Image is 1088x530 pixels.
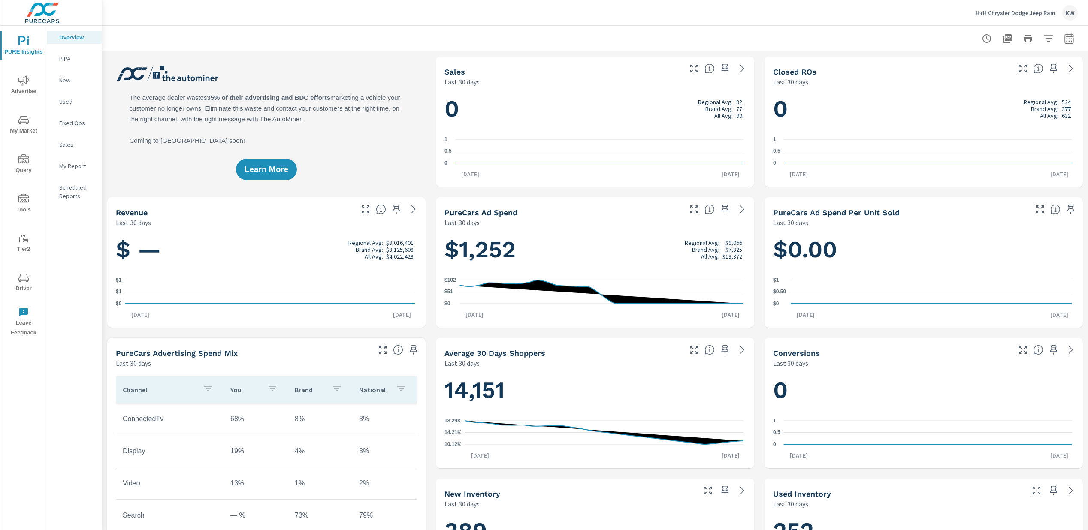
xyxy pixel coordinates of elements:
p: Brand Avg: [705,105,733,112]
p: [DATE] [387,310,417,319]
button: Make Fullscreen [687,62,701,75]
div: Used [47,95,102,108]
h5: PureCars Advertising Spend Mix [116,349,238,358]
td: 79% [352,505,417,526]
div: Overview [47,31,102,44]
p: My Report [59,162,95,170]
p: Last 30 days [444,217,480,228]
span: A rolling 30 day total of daily Shoppers on the dealership website, averaged over the selected da... [704,345,715,355]
td: 2% [352,473,417,494]
text: 0 [773,441,776,447]
button: Print Report [1019,30,1037,47]
span: Leave Feedback [3,307,44,338]
p: [DATE] [716,451,746,460]
span: Query [3,154,44,175]
p: 632 [1062,112,1071,119]
button: "Export Report to PDF" [999,30,1016,47]
td: Search [116,505,224,526]
a: See more details in report [735,484,749,497]
p: 524 [1062,99,1071,105]
h1: 0 [773,376,1074,405]
a: See more details in report [735,202,749,216]
p: Last 30 days [116,358,151,368]
span: Number of Repair Orders Closed by the selected dealership group over the selected time range. [So... [1033,63,1043,74]
text: $0.50 [773,289,786,295]
button: Apply Filters [1040,30,1057,47]
a: See more details in report [735,343,749,357]
span: This table looks at how you compare to the amount of budget you spend per channel as opposed to y... [393,345,403,355]
td: 68% [224,408,288,430]
div: PIPA [47,52,102,65]
p: [DATE] [784,451,814,460]
p: [DATE] [716,310,746,319]
text: 10.12K [444,441,461,447]
span: Save this to your personalized report [718,202,732,216]
p: You [230,385,260,394]
p: $3,125,608 [386,246,414,253]
p: H+H Chrysler Dodge Jeep Ram [976,9,1055,17]
p: [DATE] [791,310,821,319]
span: Learn More [245,166,288,173]
p: Regional Avg: [698,99,733,105]
h1: 0 [773,94,1074,123]
a: See more details in report [1064,343,1078,357]
p: All Avg: [701,253,719,260]
text: $0 [116,301,122,307]
p: $4,022,428 [386,253,414,260]
td: 3% [352,408,417,430]
h5: Used Inventory [773,489,831,498]
div: KW [1062,5,1078,21]
h5: Revenue [116,208,148,217]
td: 3% [352,440,417,462]
span: Save this to your personalized report [718,62,732,75]
p: [DATE] [465,451,495,460]
p: Last 30 days [773,217,808,228]
p: [DATE] [716,170,746,178]
p: Overview [59,33,95,42]
h5: PureCars Ad Spend Per Unit Sold [773,208,900,217]
text: 14.21K [444,430,461,436]
p: Last 30 days [444,358,480,368]
p: New [59,76,95,84]
span: Save this to your personalized report [1064,202,1078,216]
p: [DATE] [1044,310,1074,319]
span: Save this to your personalized report [1047,343,1061,357]
p: [DATE] [455,170,485,178]
p: $3,016,401 [386,239,414,246]
td: Display [116,440,224,462]
text: 1 [773,136,776,142]
p: Last 30 days [773,358,808,368]
button: Make Fullscreen [1030,484,1043,497]
button: Select Date Range [1061,30,1078,47]
p: Regional Avg: [1024,99,1058,105]
div: Sales [47,138,102,151]
p: All Avg: [714,112,733,119]
text: 0.5 [773,430,780,436]
text: $1 [116,289,122,295]
p: $7,825 [725,246,742,253]
p: Last 30 days [444,77,480,87]
a: See more details in report [1064,484,1078,497]
text: 18.29K [444,418,461,424]
p: $13,372 [722,253,742,260]
span: The number of dealer-specified goals completed by a visitor. [Source: This data is provided by th... [1033,345,1043,355]
span: My Market [3,115,44,136]
div: My Report [47,160,102,172]
span: Save this to your personalized report [718,343,732,357]
h5: Closed ROs [773,67,816,76]
p: [DATE] [1044,170,1074,178]
text: $1 [116,277,122,283]
a: See more details in report [407,202,420,216]
span: PURE Insights [3,36,44,57]
p: Last 30 days [444,499,480,509]
a: See more details in report [735,62,749,75]
p: Brand Avg: [1031,105,1058,112]
p: 99 [736,112,742,119]
td: 19% [224,440,288,462]
p: PIPA [59,54,95,63]
p: Last 30 days [116,217,151,228]
span: Total cost of media for all PureCars channels for the selected dealership group over the selected... [704,204,715,214]
h5: New Inventory [444,489,500,498]
text: $0 [773,301,779,307]
p: National [359,385,389,394]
